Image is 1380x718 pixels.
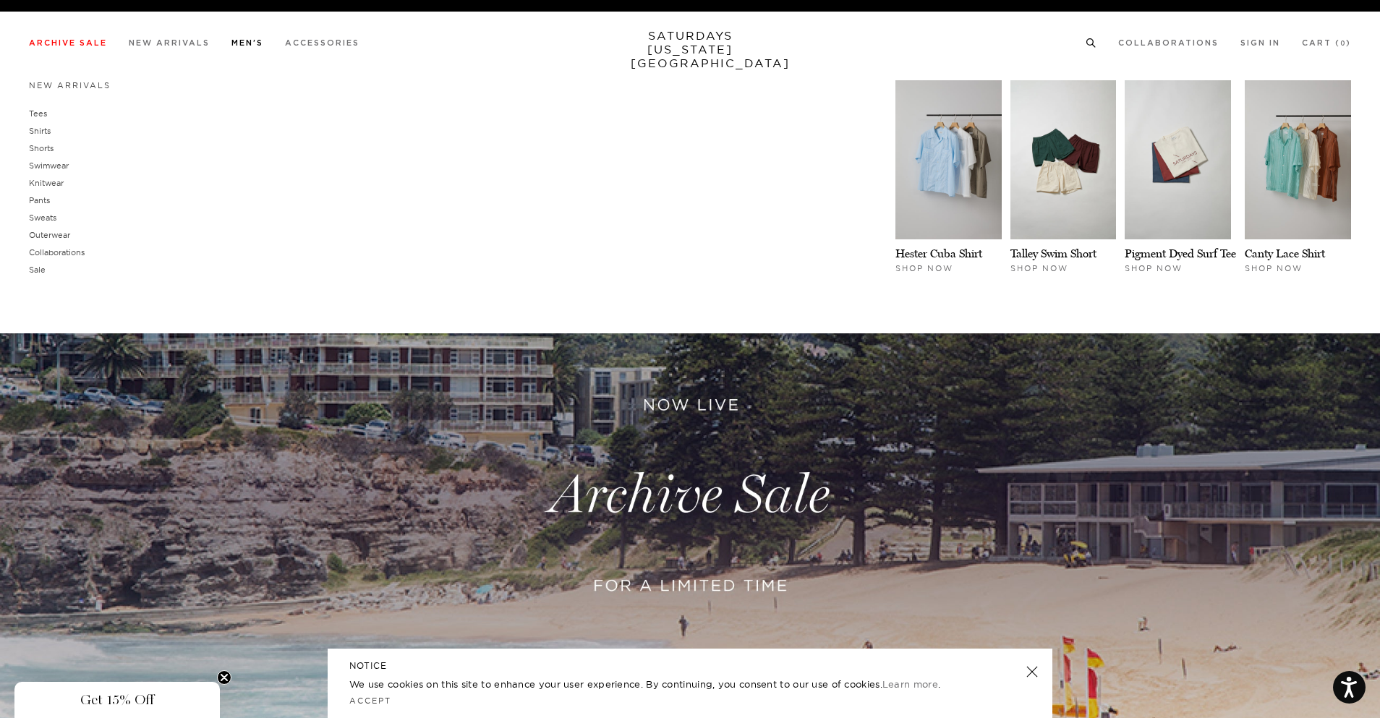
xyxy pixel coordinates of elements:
[29,178,64,188] a: Knitwear
[80,691,154,709] span: Get 15% Off
[882,678,938,690] a: Learn more
[895,247,982,260] a: Hester Cuba Shirt
[29,195,50,205] a: Pants
[217,670,231,685] button: Close teaser
[631,29,750,70] a: SATURDAYS[US_STATE][GEOGRAPHIC_DATA]
[285,39,359,47] a: Accessories
[231,39,263,47] a: Men's
[14,682,220,718] div: Get 15% OffClose teaser
[1245,247,1325,260] a: Canty Lace Shirt
[1118,39,1219,47] a: Collaborations
[349,659,1031,672] h5: NOTICE
[349,696,391,706] a: Accept
[29,213,56,223] a: Sweats
[1125,247,1236,260] a: Pigment Dyed Surf Tee
[29,126,51,136] a: Shirts
[29,143,54,153] a: Shorts
[29,161,69,171] a: Swimwear
[29,265,46,275] a: Sale
[1010,247,1096,260] a: Talley Swim Short
[349,677,979,691] p: We use cookies on this site to enhance your user experience. By continuing, you consent to our us...
[129,39,210,47] a: New Arrivals
[29,230,70,240] a: Outerwear
[29,80,111,90] a: New Arrivals
[29,247,85,257] a: Collaborations
[1302,39,1351,47] a: Cart (0)
[1340,40,1346,47] small: 0
[29,39,107,47] a: Archive Sale
[1240,39,1280,47] a: Sign In
[29,108,47,119] a: Tees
